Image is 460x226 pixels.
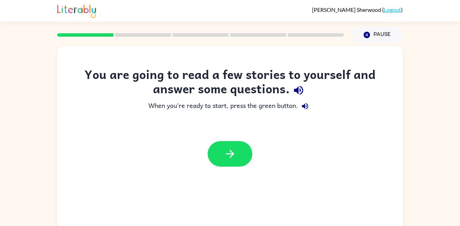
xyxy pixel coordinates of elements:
[312,6,403,13] div: ( )
[352,27,403,43] button: Pause
[312,6,382,13] span: [PERSON_NAME] Sherwood
[57,3,96,18] img: Literably
[71,67,389,99] div: You are going to read a few stories to yourself and answer some questions.
[384,6,401,13] a: Logout
[71,99,389,113] div: When you're ready to start, press the green button.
